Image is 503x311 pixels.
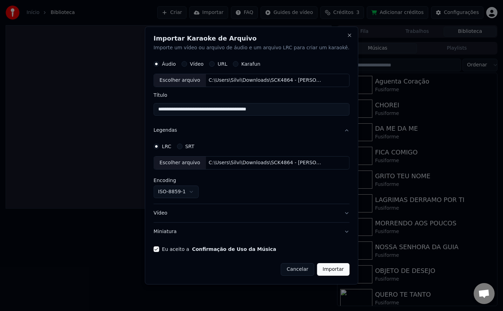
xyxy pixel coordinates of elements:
label: SRT [185,144,194,149]
p: Importe um vídeo ou arquivo de áudio e um arquivo LRC para criar um karaokê. [154,44,350,51]
button: Vídeo [154,204,350,222]
label: URL [218,62,227,66]
div: C:\Users\Silvi\Downloads\SCK4864 - [PERSON_NAME] 2025 - 01. EU TENHO DOIS AMORES.lrc [206,159,325,166]
div: C:\Users\Silvi\Downloads\SCK4864 - [PERSON_NAME] 2025 - 01. EU TENHO DOIS AMORES.mp3 [206,77,325,84]
label: Eu aceito a [162,247,276,252]
label: Encoding [154,178,199,183]
label: Título [154,93,350,97]
label: Áudio [162,62,176,66]
div: Escolher arquivo [154,157,206,169]
button: Legendas [154,121,350,139]
label: Karafun [241,62,261,66]
label: Vídeo [190,62,204,66]
button: Importar [317,263,350,276]
div: Escolher arquivo [154,74,206,87]
label: LRC [162,144,172,149]
button: Miniatura [154,223,350,241]
div: Legendas [154,139,350,204]
button: Cancelar [281,263,314,276]
h2: Importar Karaoke de Arquivo [154,35,350,42]
button: Eu aceito a [192,247,276,252]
